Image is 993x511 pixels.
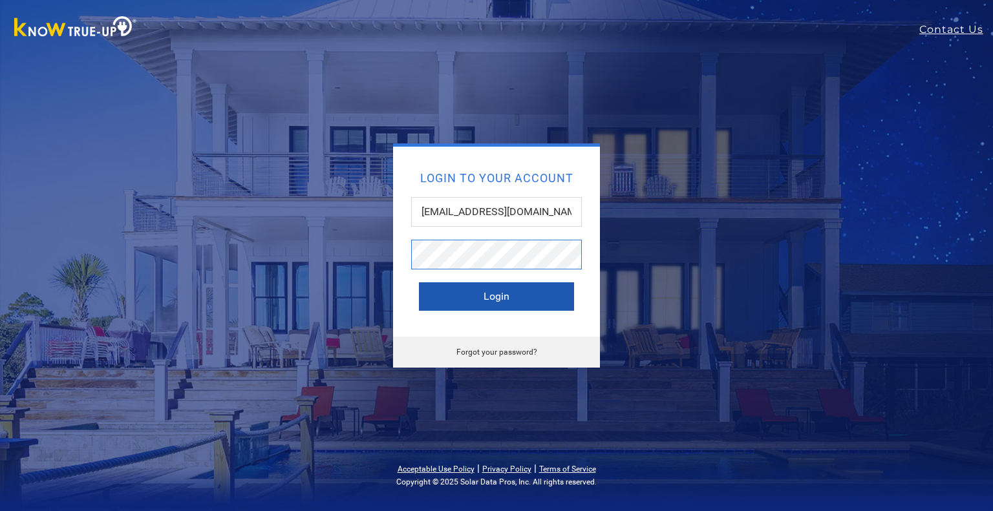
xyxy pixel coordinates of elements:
span: | [534,462,537,474]
button: Login [419,282,574,311]
a: Forgot your password? [456,348,537,357]
img: Know True-Up [8,14,144,43]
a: Contact Us [919,22,993,37]
a: Acceptable Use Policy [398,464,475,474]
input: Email [411,197,582,227]
a: Terms of Service [539,464,596,474]
span: | [477,462,480,474]
a: Privacy Policy [482,464,531,474]
h2: Login to your account [419,172,574,184]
